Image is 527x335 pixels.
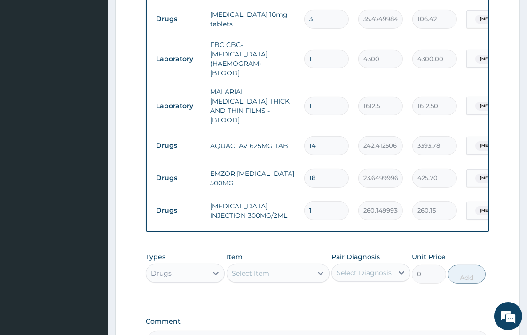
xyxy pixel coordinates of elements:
[151,50,205,68] td: Laboratory
[146,253,165,261] label: Types
[205,35,299,82] td: FBC CBC-[MEDICAL_DATA] (HAEMOGRAM) - [BLOOD]
[448,265,486,284] button: Add
[232,269,269,278] div: Select Item
[475,206,519,215] span: [MEDICAL_DATA]
[151,10,205,28] td: Drugs
[151,202,205,219] td: Drugs
[17,47,38,71] img: d_794563401_company_1708531726252_794563401
[151,137,205,154] td: Drugs
[412,252,446,262] label: Unit Price
[151,97,205,115] td: Laboratory
[49,53,158,65] div: Chat with us now
[154,5,177,27] div: Minimize live chat window
[151,169,205,187] td: Drugs
[475,174,519,183] span: [MEDICAL_DATA]
[331,252,380,262] label: Pair Diagnosis
[205,197,299,225] td: [MEDICAL_DATA] INJECTION 300MG/2ML
[337,268,392,278] div: Select Diagnosis
[5,230,179,263] textarea: Type your message and hit 'Enter'
[55,105,130,200] span: We're online!
[151,269,172,278] div: Drugs
[475,102,519,111] span: [MEDICAL_DATA]
[227,252,243,262] label: Item
[205,5,299,33] td: [MEDICAL_DATA] 10mg tablets
[205,164,299,192] td: EMZOR [MEDICAL_DATA] 500MG
[146,318,489,326] label: Comment
[205,136,299,155] td: AQUACLAV 625MG TAB
[205,82,299,129] td: MALARIAL [MEDICAL_DATA] THICK AND THIN FILMS - [BLOOD]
